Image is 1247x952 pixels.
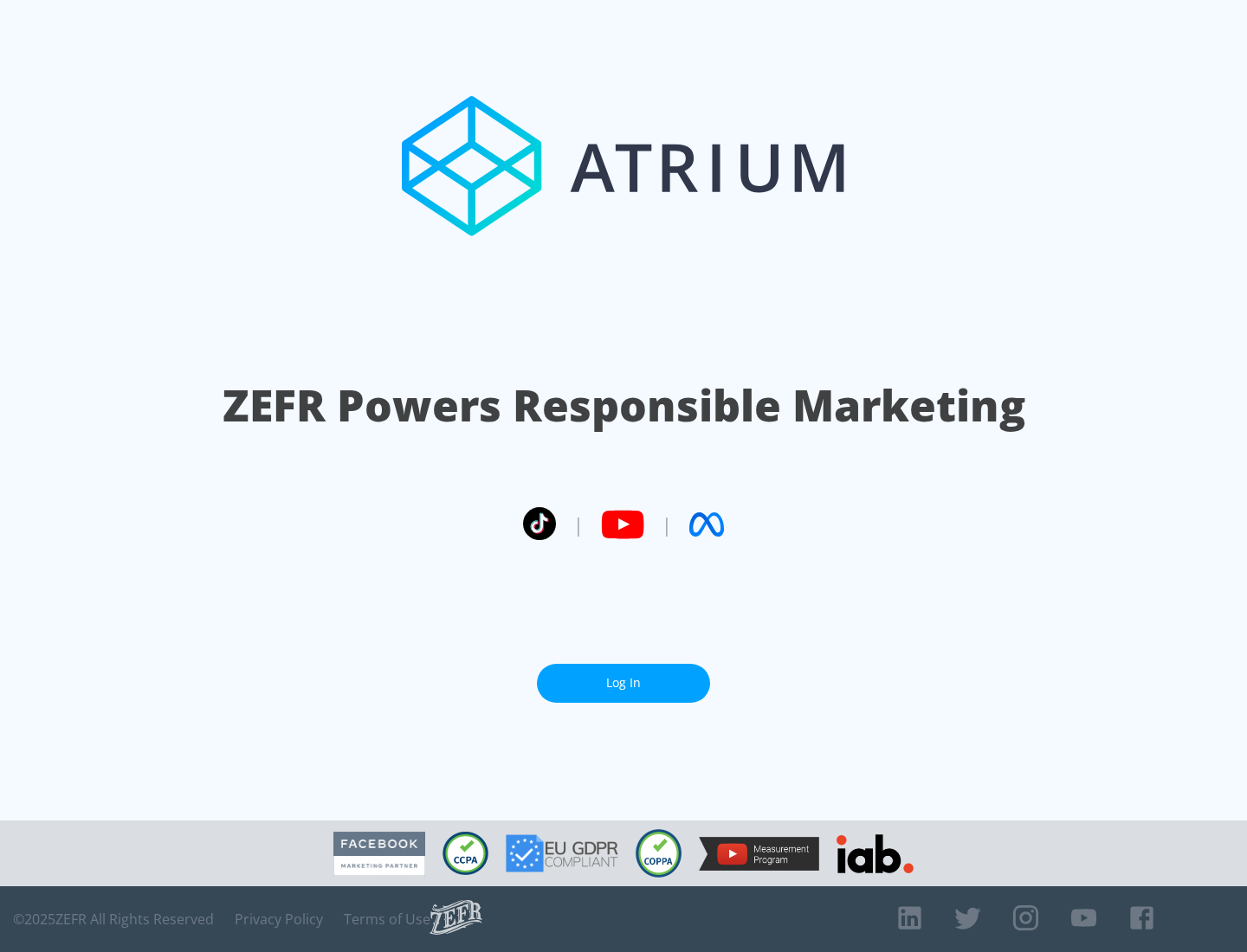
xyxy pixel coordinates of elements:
a: Privacy Policy [235,910,323,928]
img: YouTube Measurement Program [699,837,819,871]
img: COPPA Compliant [636,829,682,878]
span: | [662,511,672,537]
a: Log In [537,664,710,703]
img: IAB [837,834,914,873]
img: CCPA Compliant [443,832,488,875]
img: Facebook Marketing Partner [333,832,425,876]
h1: ZEFR Powers Responsible Marketing [223,376,1025,435]
img: GDPR Compliant [506,834,618,872]
a: Terms of Use [344,910,430,928]
span: | [573,511,584,537]
span: © 2025 ZEFR All Rights Reserved [13,910,214,928]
